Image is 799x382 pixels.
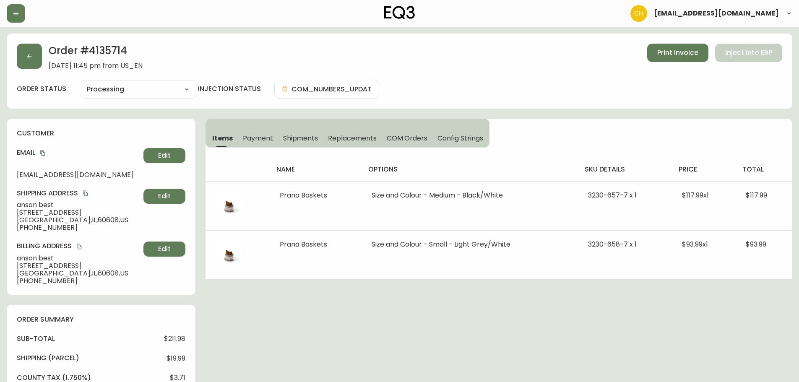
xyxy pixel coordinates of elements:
span: Edit [158,151,171,160]
h4: order summary [17,315,185,324]
img: logo [384,6,415,19]
span: Prana Baskets [280,190,327,200]
span: $117.99 x 1 [682,190,709,200]
span: $211.98 [164,335,185,343]
span: $93.99 x 1 [682,239,708,249]
span: Edit [158,244,171,254]
span: $117.99 [746,190,767,200]
span: $19.99 [167,355,185,362]
button: copy [75,242,83,251]
span: Shipments [283,134,318,143]
li: Size and Colour - Small - Light Grey/White [372,241,568,248]
h4: sku details [585,165,665,174]
span: anson best [17,201,140,209]
span: [EMAIL_ADDRESS][DOMAIN_NAME] [17,171,140,179]
img: 1b50df43-d1a9-4254-8fdd-1e1cd9cfe85b.jpg [216,241,242,268]
span: Print Invoice [657,48,698,57]
span: Edit [158,192,171,201]
span: Prana Baskets [280,239,327,249]
h2: Order # 4135714 [49,44,143,62]
span: [PHONE_NUMBER] [17,224,140,231]
span: Items [212,134,233,143]
h4: Shipping Address [17,189,140,198]
span: $93.99 [746,239,766,249]
span: COM Orders [387,134,428,143]
span: [DATE] 11:45 pm from US_EN [49,62,143,70]
label: order status [17,84,66,94]
span: Config Strings [437,134,483,143]
h4: total [742,165,786,174]
h4: Shipping ( Parcel ) [17,353,79,363]
li: Size and Colour - Medium - Black/White [372,192,568,199]
span: [GEOGRAPHIC_DATA] , IL , 60608 , US [17,270,140,277]
span: [GEOGRAPHIC_DATA] , IL , 60608 , US [17,216,140,224]
h4: price [679,165,729,174]
h4: options [368,165,571,174]
span: [PHONE_NUMBER] [17,277,140,285]
span: [STREET_ADDRESS] [17,209,140,216]
span: Payment [243,134,273,143]
h4: sub-total [17,334,55,343]
button: copy [39,149,47,157]
h4: Email [17,148,140,157]
h4: name [276,165,355,174]
h4: customer [17,129,185,138]
img: 6288462cea190ebb98a2c2f3c744dd7e [630,5,647,22]
span: [STREET_ADDRESS] [17,262,140,270]
img: 1b50df43-d1a9-4254-8fdd-1e1cd9cfe85b.jpg [216,192,242,218]
span: 3230-658-7 x 1 [588,239,637,249]
span: Replacements [328,134,376,143]
span: [EMAIL_ADDRESS][DOMAIN_NAME] [654,10,779,17]
h4: Billing Address [17,242,140,251]
h4: injection status [198,84,261,94]
span: anson best [17,255,140,262]
button: Edit [143,148,185,163]
button: Edit [143,189,185,204]
span: 3230-657-7 x 1 [588,190,637,200]
button: copy [81,189,90,197]
span: $3.71 [170,374,185,382]
button: Print Invoice [647,44,708,62]
button: Edit [143,242,185,257]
